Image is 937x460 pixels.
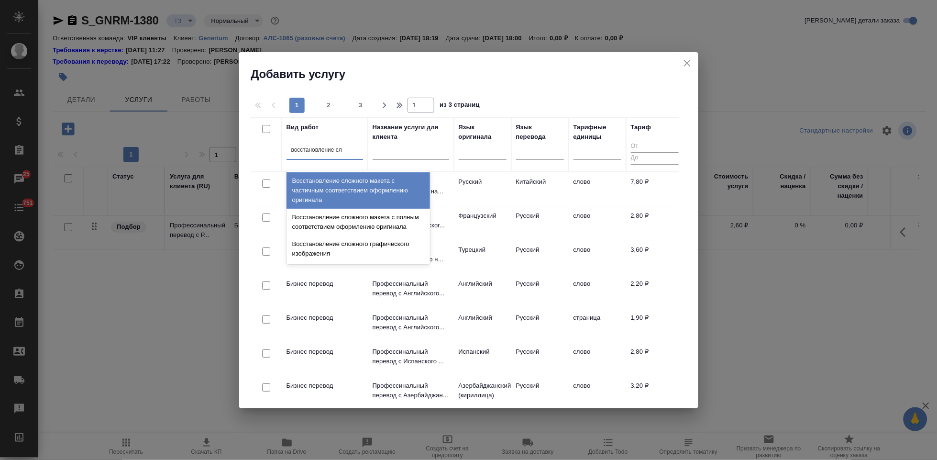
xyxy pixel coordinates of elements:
td: Французский [454,206,511,240]
div: Язык перевода [516,123,564,142]
td: Испанский [454,342,511,376]
input: До [631,152,679,164]
div: Название услуги для клиента [373,123,449,142]
div: Тариф [631,123,651,132]
td: Английский [454,274,511,308]
p: Профессинальный перевод с Английского... [373,313,449,332]
td: слово [569,172,626,206]
div: Восстановление сложного графического изображения [287,236,430,262]
div: Вид работ [287,123,319,132]
h2: Добавить услугу [251,67,698,82]
td: Английский [454,308,511,342]
td: 2,80 ₽ [626,206,683,240]
td: Азербайджанский (кириллица) [454,376,511,410]
td: Русский [511,206,569,240]
p: Бизнес перевод [287,347,363,357]
div: Восстановление сложного макета с полным соответствием оформлению оригинала [287,209,430,236]
button: close [680,56,694,70]
div: Тарифные единицы [573,123,621,142]
td: слово [569,342,626,376]
td: страница [569,308,626,342]
td: 2,80 ₽ [626,342,683,376]
td: Русский [511,308,569,342]
p: Профессинальный перевод с Английского... [373,279,449,298]
td: слово [569,376,626,410]
p: Бизнес перевод [287,313,363,323]
td: Русский [511,342,569,376]
span: из 3 страниц [440,99,480,113]
p: Бизнес перевод [287,381,363,391]
td: слово [569,206,626,240]
td: 3,20 ₽ [626,376,683,410]
button: 2 [321,98,336,113]
p: Бизнес перевод [287,279,363,289]
td: Русский [511,240,569,274]
td: слово [569,274,626,308]
p: Профессинальный перевод с Азербайджан... [373,381,449,400]
span: 3 [353,101,368,110]
div: Язык оригинала [459,123,507,142]
button: 3 [353,98,368,113]
td: слово [569,240,626,274]
td: 7,80 ₽ [626,172,683,206]
td: Китайский [511,172,569,206]
td: Русский [454,172,511,206]
td: 2,20 ₽ [626,274,683,308]
td: 1,90 ₽ [626,308,683,342]
td: Русский [511,376,569,410]
p: Профессинальный перевод с Испанского ... [373,347,449,366]
span: 2 [321,101,336,110]
input: От [631,141,679,153]
td: 3,60 ₽ [626,240,683,274]
td: Русский [511,274,569,308]
div: Восстановление сложного макета с частичным соответствием оформлению оригинала [287,172,430,209]
td: Турецкий [454,240,511,274]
